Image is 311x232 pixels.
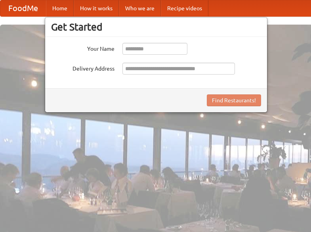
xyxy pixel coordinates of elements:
[51,43,114,53] label: Your Name
[0,0,46,16] a: FoodMe
[51,21,261,33] h3: Get Started
[161,0,208,16] a: Recipe videos
[46,0,74,16] a: Home
[119,0,161,16] a: Who we are
[207,94,261,106] button: Find Restaurants!
[74,0,119,16] a: How it works
[51,63,114,73] label: Delivery Address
